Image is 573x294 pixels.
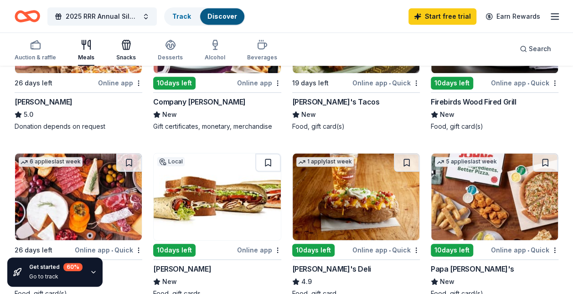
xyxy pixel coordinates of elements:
[15,78,52,89] div: 26 days left
[157,157,185,166] div: Local
[162,276,177,287] span: New
[301,276,312,287] span: 4.9
[205,36,225,66] button: Alcohol
[78,54,94,61] div: Meals
[153,263,211,274] div: [PERSON_NAME]
[435,157,499,167] div: 5 applies last week
[389,247,391,254] span: •
[153,244,196,257] div: 10 days left
[29,273,83,280] div: Go to track
[440,109,454,120] span: New
[292,263,371,274] div: [PERSON_NAME]'s Deli
[78,36,94,66] button: Meals
[98,77,142,89] div: Online app
[352,77,420,89] div: Online app Quick
[292,122,420,131] div: Food, gift card(s)
[207,12,237,20] a: Discover
[154,153,280,240] img: Image for Milio's
[247,54,277,61] div: Beverages
[172,12,191,20] a: Track
[431,244,473,257] div: 10 days left
[116,36,136,66] button: Snacks
[63,263,83,271] div: 60 %
[158,36,183,66] button: Desserts
[47,7,157,26] button: 2025 RRR Annual Silent Auction
[431,122,558,131] div: Food, gift card(s)
[153,77,196,89] div: 10 days left
[408,8,476,25] a: Start free trial
[292,96,380,107] div: [PERSON_NAME]'s Tacos
[431,77,473,89] div: 10 days left
[527,79,529,87] span: •
[15,36,56,66] button: Auction & raffle
[15,153,142,240] img: Image for The Chefs' Warehouse
[431,96,516,107] div: Firebirds Wood Fired Grill
[111,247,113,254] span: •
[296,157,354,167] div: 1 apply last week
[293,153,419,240] img: Image for Jason's Deli
[116,54,136,61] div: Snacks
[19,157,83,167] div: 6 applies last week
[15,54,56,61] div: Auction & raffle
[301,109,316,120] span: New
[15,5,40,27] a: Home
[205,54,225,61] div: Alcohol
[153,96,246,107] div: Company [PERSON_NAME]
[24,109,33,120] span: 5.0
[158,54,183,61] div: Desserts
[292,244,335,257] div: 10 days left
[440,276,454,287] span: New
[15,122,142,131] div: Donation depends on request
[237,77,281,89] div: Online app
[247,36,277,66] button: Beverages
[491,244,558,256] div: Online app Quick
[29,263,83,271] div: Get started
[153,122,281,131] div: Gift certificates, monetary, merchandise
[162,109,177,120] span: New
[389,79,391,87] span: •
[512,40,558,58] button: Search
[66,11,139,22] span: 2025 RRR Annual Silent Auction
[75,244,142,256] div: Online app Quick
[491,77,558,89] div: Online app Quick
[15,96,72,107] div: [PERSON_NAME]
[292,78,329,89] div: 19 days left
[237,244,281,256] div: Online app
[431,263,514,274] div: Papa [PERSON_NAME]'s
[164,7,245,26] button: TrackDiscover
[480,8,546,25] a: Earn Rewards
[15,245,52,256] div: 26 days left
[431,153,558,240] img: Image for Papa John's
[352,244,420,256] div: Online app Quick
[529,43,551,54] span: Search
[527,247,529,254] span: •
